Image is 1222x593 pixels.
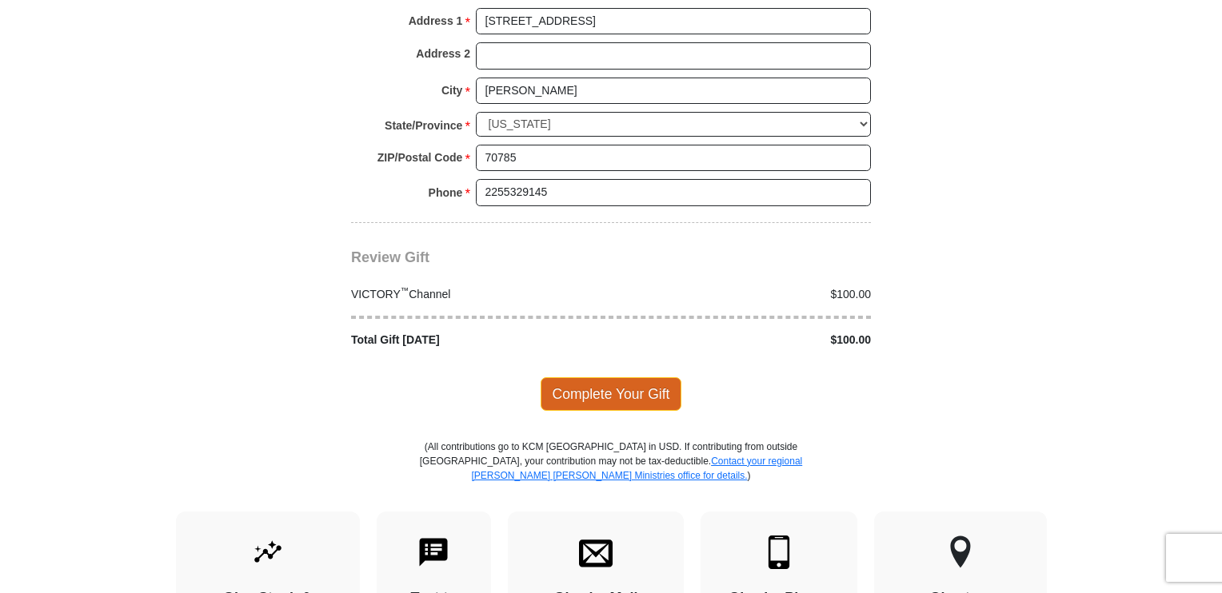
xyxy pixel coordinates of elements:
strong: State/Province [385,114,462,137]
img: give-by-stock.svg [251,535,285,569]
div: VICTORY Channel [343,286,612,303]
a: Contact your regional [PERSON_NAME] [PERSON_NAME] Ministries office for details. [471,456,802,481]
img: text-to-give.svg [417,535,450,569]
img: mobile.svg [762,535,796,569]
img: other-region [949,535,972,569]
strong: Address 1 [409,10,463,32]
div: Total Gift [DATE] [343,332,612,348]
p: (All contributions go to KCM [GEOGRAPHIC_DATA] in USD. If contributing from outside [GEOGRAPHIC_D... [419,440,803,511]
strong: City [441,79,462,101]
sup: ™ [401,285,409,295]
span: Complete Your Gift [541,377,682,411]
div: $100.00 [611,286,880,303]
strong: Address 2 [416,42,470,65]
strong: ZIP/Postal Code [377,146,463,169]
strong: Phone [429,181,463,204]
div: $100.00 [611,332,880,348]
span: Review Gift [351,249,429,265]
img: envelope.svg [579,535,613,569]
